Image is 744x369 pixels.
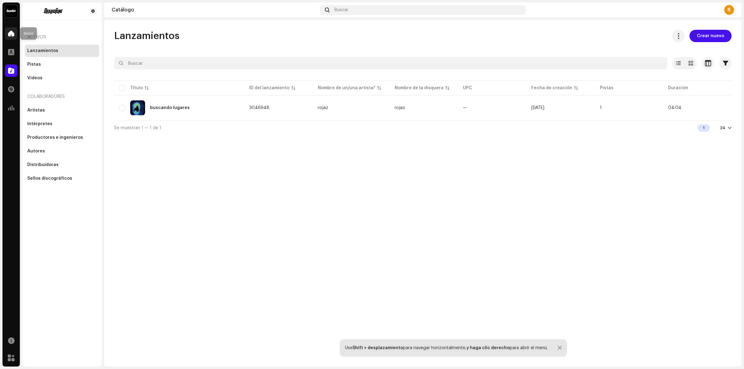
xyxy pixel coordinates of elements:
[25,45,99,57] re-m-nav-item: Lanzamientos
[25,89,99,104] re-a-nav-header: Colaboradores
[249,85,290,91] div: ID del lanzamiento
[600,106,602,110] span: 1
[467,346,510,350] strong: y haga clic derecho
[27,162,59,167] div: Distribuidoras
[27,108,45,113] div: Artistas
[114,57,667,69] input: Buscar
[720,125,725,130] div: 24
[318,106,328,110] div: rojaz
[334,7,348,12] span: Buscar
[25,30,99,45] re-a-nav-header: Activos
[668,106,681,110] span: 04:04
[25,145,99,157] re-m-nav-item: Autores
[531,85,572,91] div: Fecha de creación
[697,124,710,132] div: 1
[150,106,190,110] div: buscando lugares
[395,85,444,91] div: Nombre de la disquera
[395,106,405,110] span: rojaz
[112,7,317,12] div: Catálogo
[352,346,403,350] strong: Shift + desplazamiento
[27,149,45,154] div: Autores
[697,30,724,42] span: Crear nuevo
[345,345,548,350] div: Use para navegar horizontalmente, para abrir el menú.
[531,106,544,110] span: 8 oct 2025
[249,106,269,110] span: 3046948
[27,135,83,140] div: Productores e ingenieros
[25,172,99,185] re-m-nav-item: Sellos discográficos
[25,118,99,130] re-m-nav-item: Intérpretes
[318,85,375,91] div: Nombre de un/una artista*
[27,121,52,126] div: Intérpretes
[114,30,179,42] span: Lanzamientos
[25,58,99,71] re-m-nav-item: Pistas
[25,131,99,144] re-m-nav-item: Productores e ingenieros
[27,176,72,181] div: Sellos discográficos
[130,100,145,115] img: 3ba253c3-a28a-4c5c-aa2a-9bf360cae94b
[25,159,99,171] re-m-nav-item: Distribuidoras
[27,76,42,81] div: Videos
[463,106,467,110] span: —
[130,85,143,91] div: Título
[724,5,734,15] div: R
[27,62,41,67] div: Pistas
[689,30,732,42] button: Crear nuevo
[25,72,99,84] re-m-nav-item: Videos
[27,7,79,15] img: fa294d24-6112-42a8-9831-6e0cd3b5fa40
[5,5,17,17] img: 10370c6a-d0e2-4592-b8a2-38f444b0ca44
[114,126,161,130] span: Se muestran 1 — 1 de 1
[318,106,385,110] span: rojaz
[27,48,58,53] div: Lanzamientos
[25,104,99,116] re-m-nav-item: Artistas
